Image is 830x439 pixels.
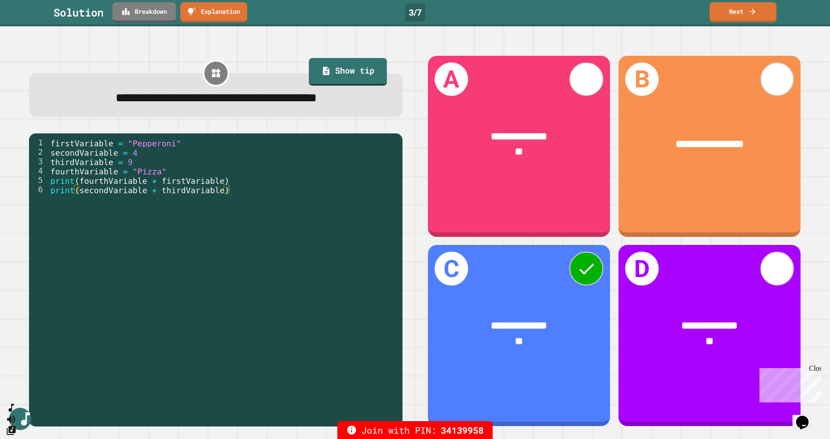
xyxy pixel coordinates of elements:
[112,2,176,22] a: Breakdown
[441,423,484,437] span: 34139958
[405,4,425,21] div: 3 / 7
[29,147,49,157] div: 2
[29,175,49,185] div: 5
[6,402,17,414] button: SpeedDial basic example
[435,62,469,96] h1: A
[29,166,49,175] div: 4
[625,62,659,96] h1: B
[29,138,49,147] div: 1
[29,157,49,166] div: 3
[29,185,49,194] div: 6
[54,4,104,21] div: Solution
[756,364,821,402] iframe: chat widget
[180,2,247,22] a: Explanation
[337,421,493,439] div: Join with PIN:
[793,403,821,430] iframe: chat widget
[710,2,776,22] a: Next
[435,252,469,286] h1: C
[6,414,17,425] button: Mute music
[625,252,659,286] h1: D
[4,4,62,57] div: Chat with us now!Close
[309,58,387,86] a: Show tip
[6,425,17,436] button: Change Music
